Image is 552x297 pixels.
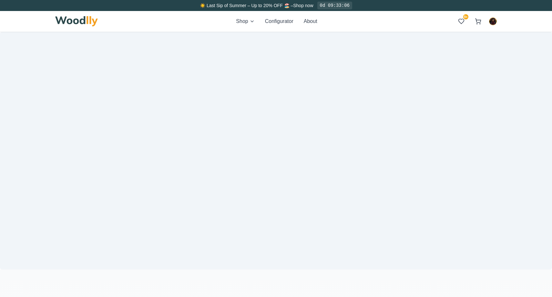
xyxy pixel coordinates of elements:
button: Shop [236,17,254,25]
span: 9+ [463,14,468,19]
button: Configurator [265,17,293,25]
button: 9+ [455,16,467,27]
span: ☀️ Last Sip of Summer – Up to 20% OFF 🏖️ – [200,3,293,8]
div: 0d 09:33:06 [317,2,352,9]
a: Shop now [293,3,313,8]
button: About [304,17,317,25]
img: Woodlly [55,16,98,27]
button: Negin [489,17,497,25]
img: Negin [489,18,496,25]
